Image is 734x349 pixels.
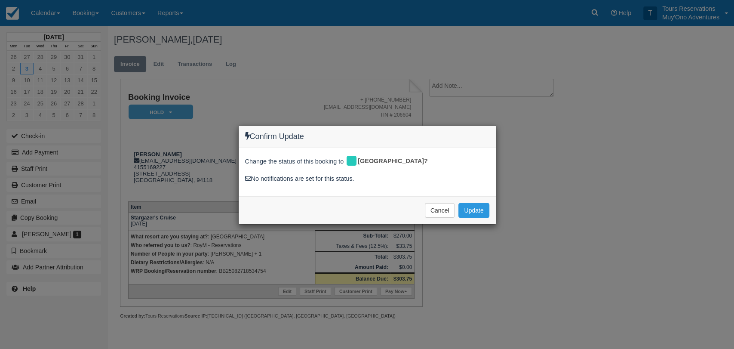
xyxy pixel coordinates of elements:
[245,174,489,183] div: No notifications are set for this status.
[345,154,434,168] div: [GEOGRAPHIC_DATA]?
[245,132,489,141] h4: Confirm Update
[458,203,489,218] button: Update
[245,157,344,168] span: Change the status of this booking to
[425,203,455,218] button: Cancel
